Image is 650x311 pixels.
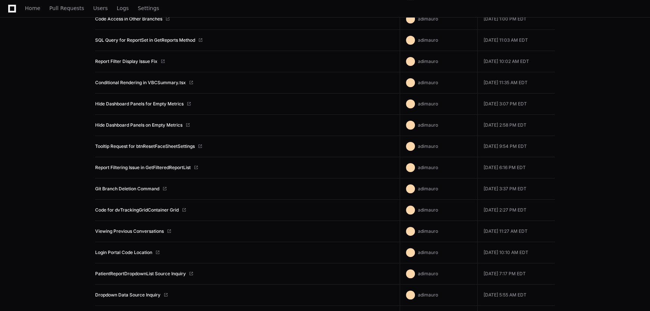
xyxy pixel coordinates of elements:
[477,93,555,115] td: [DATE] 3:07 PM EDT
[49,6,84,10] span: Pull Requests
[477,263,555,285] td: [DATE] 7:17 PM EDT
[418,122,438,128] span: adimauro
[418,250,438,255] span: adimauro
[95,186,159,192] a: Git Branch Deletion Command
[95,165,191,171] a: Report Filtering Issue in GetFilteredReportList
[95,143,195,149] a: Tooltip Request for btnResetFaceSheetSettings
[95,207,179,213] a: Code for dvTrackingGridContainer Grid
[477,178,555,200] td: [DATE] 3:37 PM EDT
[418,101,438,107] span: adimauro
[477,221,555,242] td: [DATE] 11:27 AM EDT
[95,228,164,234] a: Viewing Previous Conversations
[477,115,555,136] td: [DATE] 2:58 PM EDT
[418,186,438,191] span: adimauro
[477,9,555,30] td: [DATE] 1:00 PM EDT
[95,37,195,43] a: SQL Query for ReportSet in GetReports Method
[477,242,555,263] td: [DATE] 10:10 AM EDT
[418,143,438,149] span: adimauro
[418,16,438,22] span: adimauro
[418,58,438,64] span: adimauro
[95,250,152,256] a: Login Portal Code Location
[93,6,108,10] span: Users
[477,30,555,51] td: [DATE] 11:03 AM EDT
[418,271,438,276] span: adimauro
[418,80,438,85] span: adimauro
[95,122,182,128] a: Hide Dashboard Panels on Empty Metrics
[95,80,186,86] a: Conditional Rendering in VBCSummary.tsx
[418,37,438,43] span: adimauro
[477,285,555,306] td: [DATE] 5:55 AM EDT
[477,136,555,157] td: [DATE] 9:54 PM EDT
[95,271,186,277] a: PatientReportDropdownList Source Inquiry
[95,16,162,22] a: Code Access in Other Branches
[477,72,555,93] td: [DATE] 11:35 AM EDT
[95,58,157,64] a: Report Filter Display Issue Fix
[418,228,438,234] span: adimauro
[418,292,438,298] span: adimauro
[95,101,184,107] a: Hide Dashboard Panels for Empty Metrics
[418,165,438,170] span: adimauro
[138,6,159,10] span: Settings
[117,6,129,10] span: Logs
[418,207,438,213] span: adimauro
[477,51,555,72] td: [DATE] 10:02 AM EDT
[477,200,555,221] td: [DATE] 2:27 PM EDT
[477,157,555,178] td: [DATE] 6:16 PM EDT
[25,6,40,10] span: Home
[95,292,160,298] a: Dropdown Data Source Inquiry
